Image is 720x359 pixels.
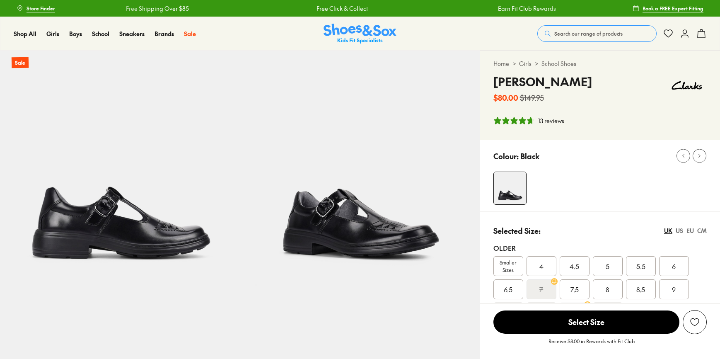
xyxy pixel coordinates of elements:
span: 7.5 [570,284,579,294]
span: 6.5 [504,284,512,294]
span: 8.5 [636,284,645,294]
img: SNS_Logo_Responsive.svg [324,24,396,44]
p: Black [520,150,539,162]
a: Home [493,59,509,68]
iframe: Gorgias live chat messenger [8,303,41,334]
button: Add to Wishlist [683,310,707,334]
div: UK [664,226,672,235]
div: US [676,226,683,235]
button: Select Size [493,310,679,334]
a: Brands [155,29,174,38]
a: Free Shipping Over $85 [126,4,189,13]
a: Free Click & Collect [317,4,368,13]
a: School [92,29,109,38]
img: 5-124008_1 [240,51,480,291]
div: 13 reviews [538,116,564,125]
p: Selected Size: [493,225,541,236]
span: Store Finder [27,5,55,12]
a: Store Finder [17,1,55,16]
span: 9 [672,284,676,294]
a: Sneakers [119,29,145,38]
s: $149.95 [520,92,544,103]
a: Shop All [14,29,36,38]
button: Search our range of products [537,25,657,42]
div: Older [493,243,707,253]
img: Vendor logo [667,73,707,98]
p: Colour: [493,150,519,162]
a: Book a FREE Expert Fitting [633,1,703,16]
p: Receive $8.00 in Rewards with Fit Club [548,337,635,352]
a: Boys [69,29,82,38]
h4: [PERSON_NAME] [493,73,592,90]
button: 4.92 stars, 13 ratings [493,116,564,125]
div: EU [686,226,694,235]
a: Earn Fit Club Rewards [498,4,556,13]
a: Shoes & Sox [324,24,396,44]
span: Book a FREE Expert Fitting [643,5,703,12]
span: Smaller Sizes [494,259,523,274]
span: 8 [606,284,609,294]
a: School Shoes [541,59,576,68]
span: 5 [606,261,609,271]
span: Search our range of products [554,30,623,37]
a: Girls [46,29,59,38]
span: 4 [539,261,544,271]
div: CM [697,226,707,235]
span: 4.5 [570,261,579,271]
a: Girls [519,59,532,68]
img: 4-124007_1 [494,172,526,204]
span: 5.5 [636,261,645,271]
div: > > [493,59,707,68]
a: Sale [184,29,196,38]
s: 7 [539,284,543,294]
b: $80.00 [493,92,518,103]
p: Sale [12,57,29,68]
span: 6 [672,261,676,271]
